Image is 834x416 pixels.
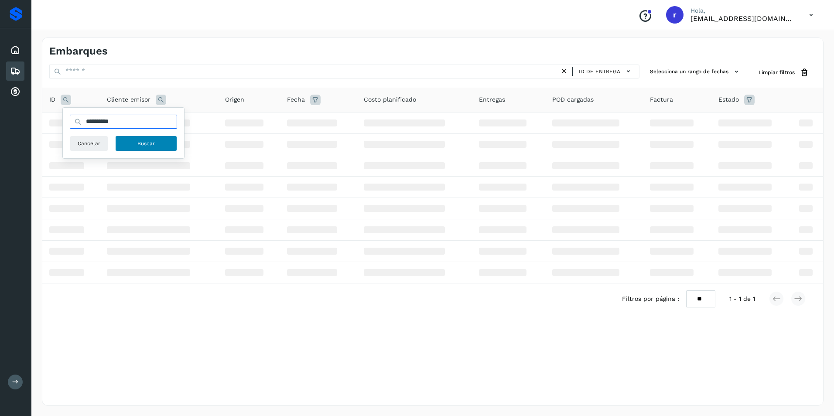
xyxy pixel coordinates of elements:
[576,65,636,78] button: ID de entrega
[552,95,594,104] span: POD cargadas
[759,68,795,76] span: Limpiar filtros
[579,68,620,75] span: ID de entrega
[107,95,150,104] span: Cliente emisor
[287,95,305,104] span: Fecha
[729,294,755,303] span: 1 - 1 de 1
[6,82,24,102] div: Cuentas por cobrar
[49,45,108,58] h4: Embarques
[690,7,795,14] p: Hola,
[752,65,816,81] button: Limpiar filtros
[622,294,679,303] span: Filtros por página :
[479,95,505,104] span: Entregas
[49,95,55,104] span: ID
[6,61,24,81] div: Embarques
[646,65,745,79] button: Selecciona un rango de fechas
[6,41,24,60] div: Inicio
[718,95,739,104] span: Estado
[364,95,416,104] span: Costo planificado
[650,95,673,104] span: Factura
[225,95,244,104] span: Origen
[690,14,795,23] p: romanreyes@tumsa.com.mx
